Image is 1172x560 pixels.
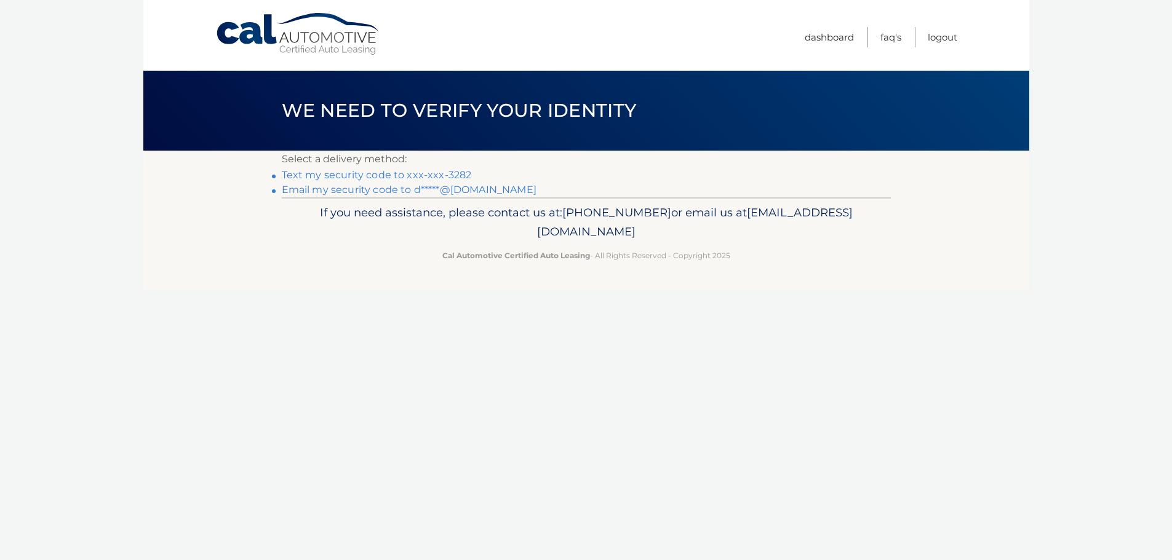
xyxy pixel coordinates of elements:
a: Email my security code to d*****@[DOMAIN_NAME] [282,184,536,195]
span: [PHONE_NUMBER] [562,205,671,219]
a: Dashboard [805,27,854,47]
p: Select a delivery method: [282,151,891,168]
p: If you need assistance, please contact us at: or email us at [290,203,883,242]
strong: Cal Automotive Certified Auto Leasing [442,251,590,260]
a: Text my security code to xxx-xxx-3282 [282,169,472,181]
a: FAQ's [880,27,901,47]
a: Logout [928,27,957,47]
p: - All Rights Reserved - Copyright 2025 [290,249,883,262]
a: Cal Automotive [215,12,381,56]
span: We need to verify your identity [282,99,637,122]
